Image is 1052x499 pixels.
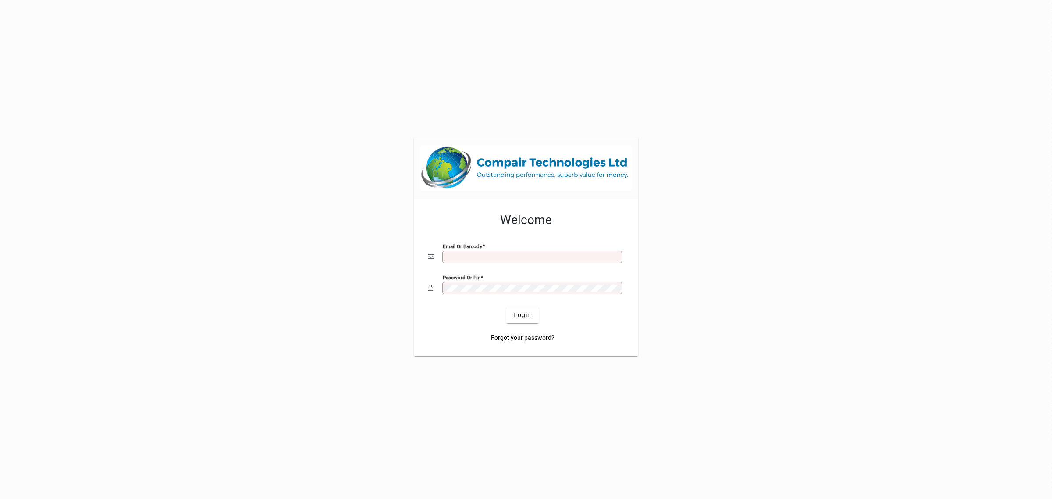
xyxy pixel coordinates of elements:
[513,310,531,320] span: Login
[443,243,482,249] mat-label: Email or Barcode
[443,274,480,280] mat-label: Password or Pin
[491,333,554,342] span: Forgot your password?
[487,330,558,346] a: Forgot your password?
[428,213,624,228] h2: Welcome
[506,307,538,323] button: Login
